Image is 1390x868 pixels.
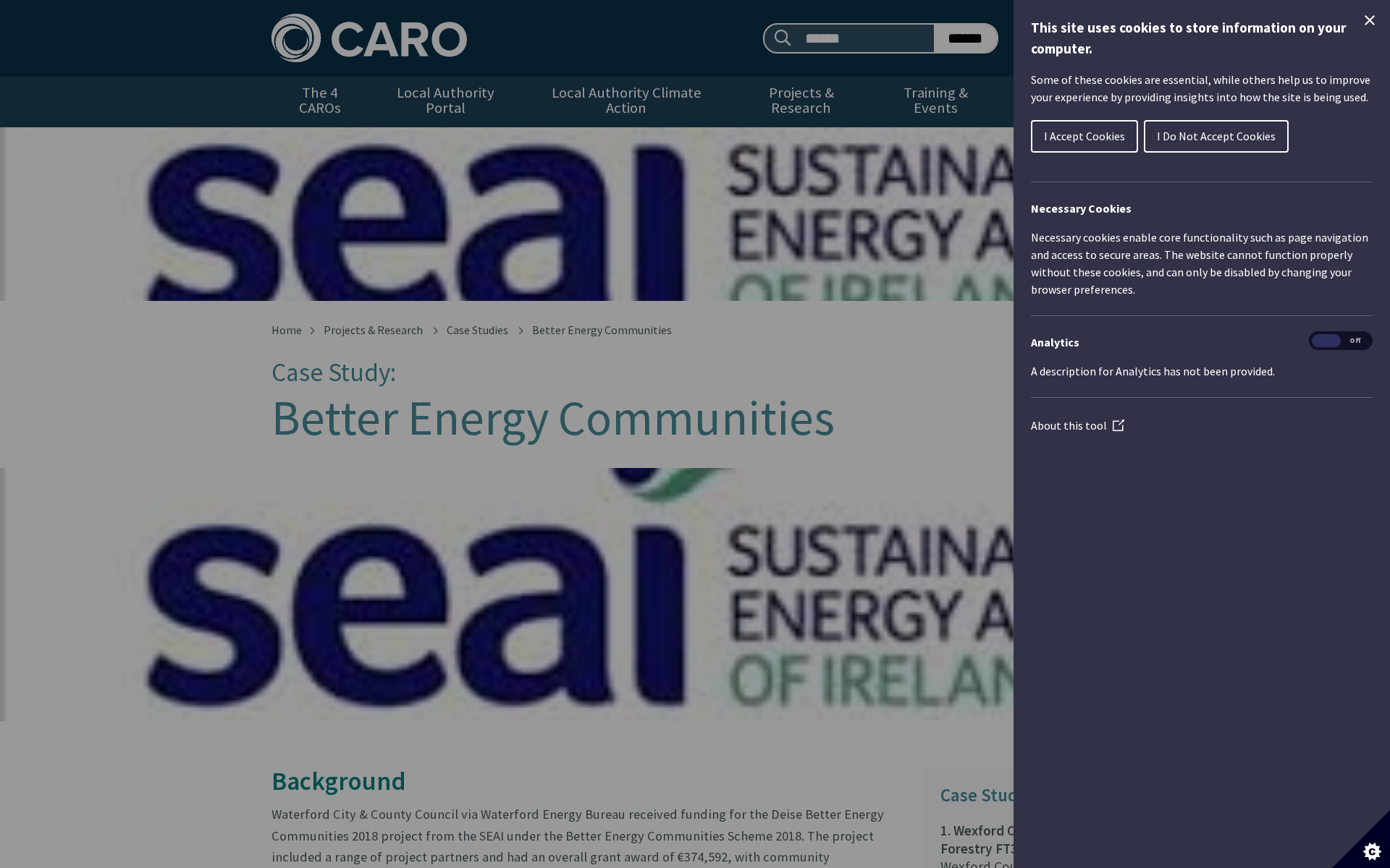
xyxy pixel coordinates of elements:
span: I Accept Cookies [1044,129,1125,143]
p: A description for Analytics has not been provided. [1031,362,1373,380]
span: Off [1341,334,1370,348]
h3: Analytics [1031,333,1373,351]
a: About this tool [1031,418,1124,433]
h1: This site uses cookies to store information on your computer. [1031,17,1373,59]
button: Set cookie preferences [1332,810,1390,868]
button: I Do Not Accept Cookies [1144,120,1289,153]
button: Close Cookie Control [1361,12,1378,29]
h2: Necessary Cookies [1031,200,1373,217]
span: On [1312,334,1341,348]
span: I Do Not Accept Cookies [1157,129,1276,143]
p: Some of these cookies are essential, while others help us to improve your experience by providing... [1031,71,1373,106]
button: I Accept Cookies [1031,120,1138,153]
p: Necessary cookies enable core functionality such as page navigation and access to secure areas. T... [1031,229,1373,298]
